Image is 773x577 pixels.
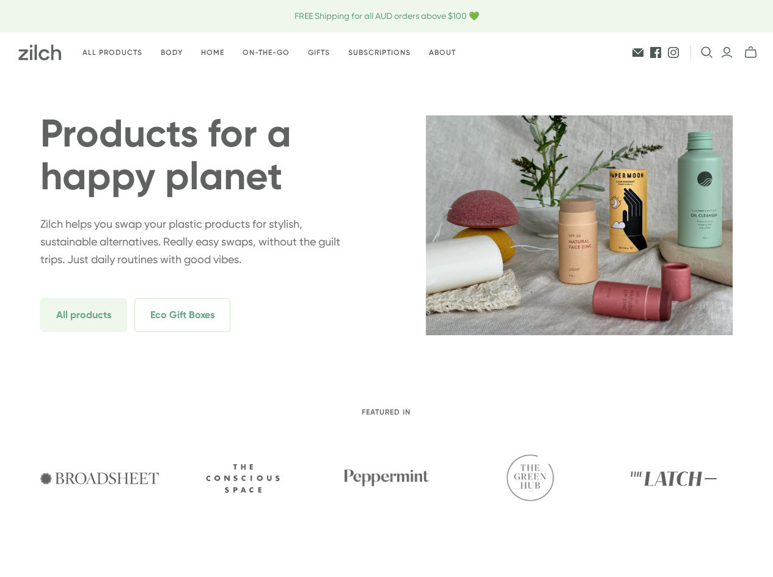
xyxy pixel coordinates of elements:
[40,408,733,416] h2: Featured in
[18,10,755,23] span: FREE Shipping for all AUD orders above $100 💚
[701,46,713,59] button: Open search
[299,38,339,67] a: Gifts
[741,46,761,59] button: mini-cart-toggle
[152,38,192,67] a: Body
[40,298,127,332] span: All products
[18,45,61,60] img: Zilch has done the hard yards and handpicked the best ethical and sustainable products for you an...
[40,112,347,197] h1: Products for a happy planet
[420,38,465,67] a: About
[339,38,420,67] a: Subscriptions
[134,298,230,332] span: Eco Gift Boxes
[73,38,152,67] a: All products
[40,216,347,268] p: Zilch helps you swap your plastic products for stylish, sustainable alternatives. Really easy swa...
[233,38,299,67] a: On-the-go
[192,38,233,67] a: Home
[40,309,132,321] a: All products
[720,46,733,59] a: Login
[134,309,230,321] a: Eco Gift Boxes
[426,115,733,335] img: zilch-hero-home-2.webp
